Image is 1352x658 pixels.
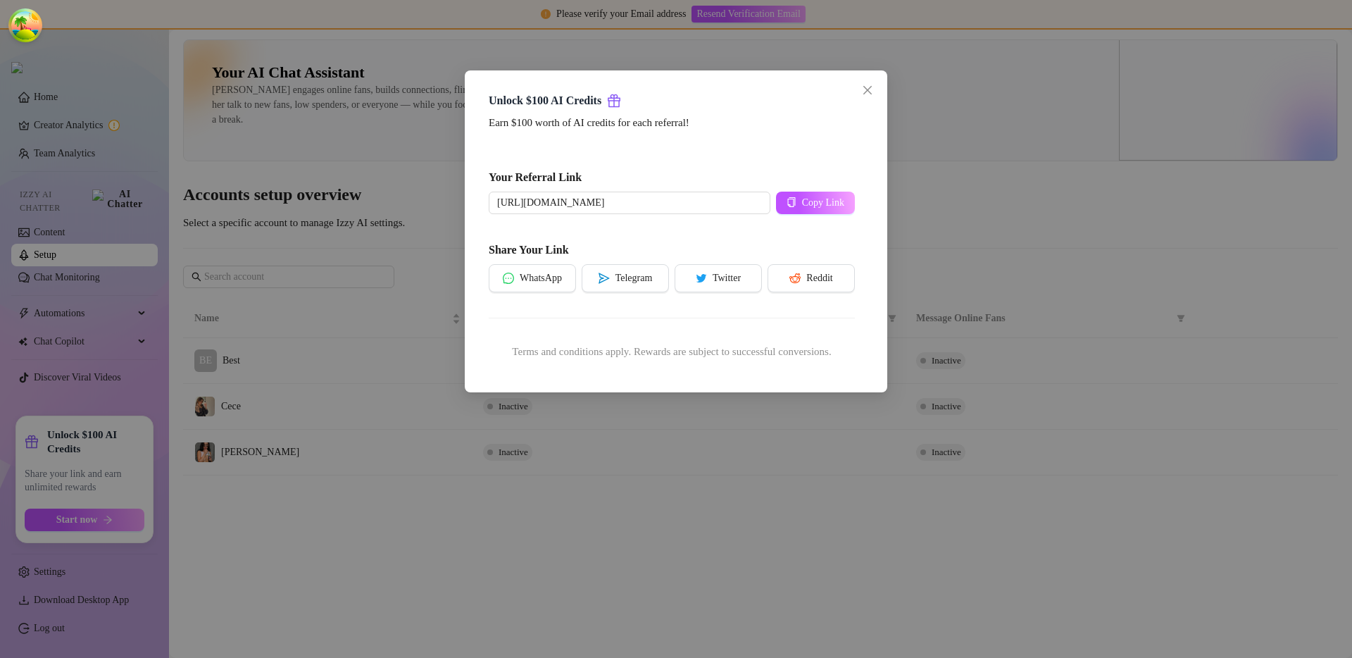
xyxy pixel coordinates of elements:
button: twitterTwitter [675,264,762,292]
strong: Unlock $100 AI Credits [489,94,601,106]
h5: Share Your Link [489,242,855,259]
span: WhatsApp [520,273,562,284]
span: gift [607,94,621,108]
span: close [862,85,873,96]
div: Terms and conditions apply. Rewards are subject to successful conversions. [489,344,855,361]
div: Earn $100 worth of AI credits for each referral! [489,115,855,132]
span: Reddit [806,273,832,284]
span: Twitter [713,273,741,284]
span: send [599,273,610,284]
button: redditReddit [768,264,855,292]
span: Copy Link [802,197,844,209]
button: Close [856,79,879,101]
h5: Your Referral Link [489,169,855,186]
button: Copy Link [776,192,855,214]
button: messageWhatsApp [489,264,576,292]
span: twitter [696,273,707,284]
button: Open Tanstack query devtools [11,11,39,39]
span: copy [787,197,796,207]
span: reddit [789,273,801,284]
button: sendTelegram [582,264,669,292]
span: Telegram [615,273,653,284]
span: message [503,273,514,284]
span: Close [856,85,879,96]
